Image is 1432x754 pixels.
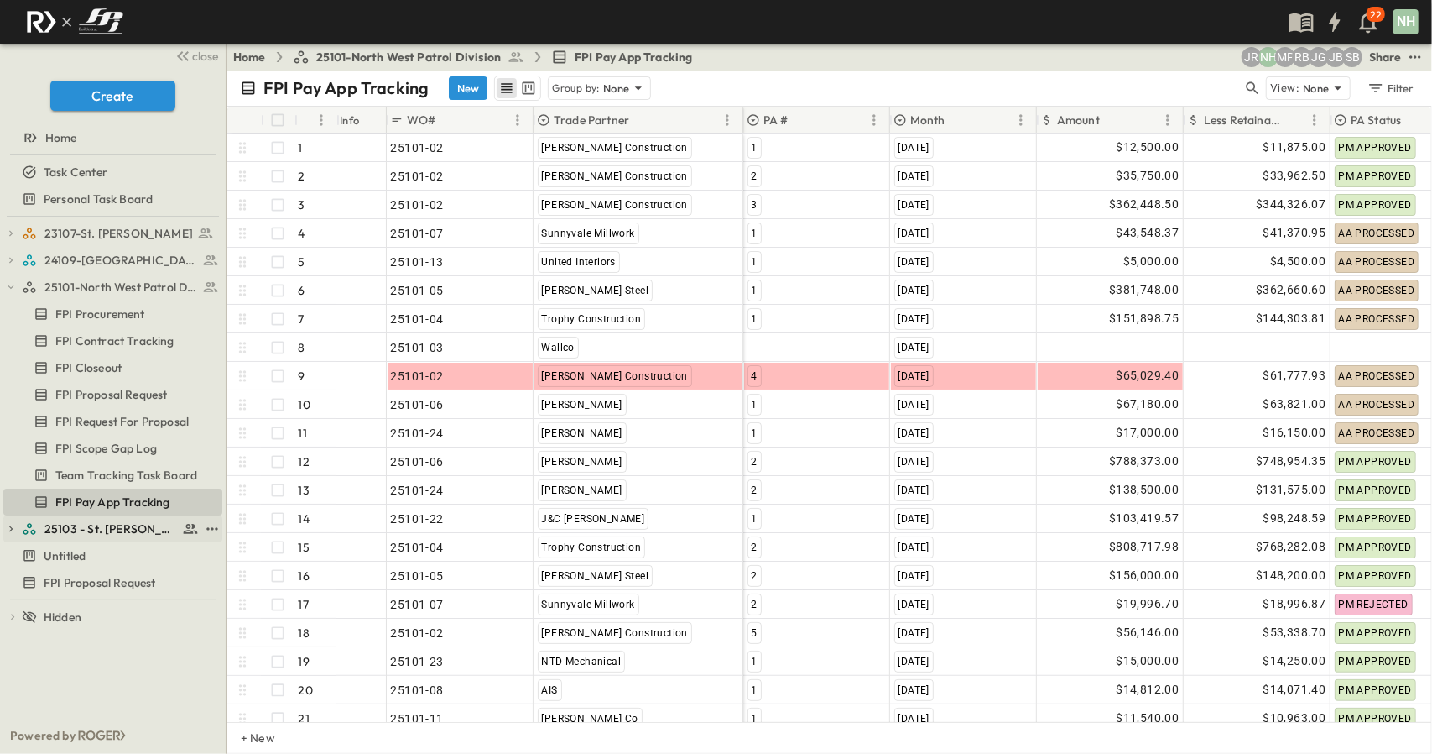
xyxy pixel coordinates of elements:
span: 5 [752,627,758,639]
span: $156,000.00 [1109,566,1179,585]
span: 25101-23 [391,653,444,670]
span: 25101-02 [391,168,444,185]
button: test [1405,47,1425,67]
span: 25101-02 [391,196,444,213]
span: 1 [752,399,758,411]
span: 2 [752,484,758,496]
a: Home [3,126,219,149]
p: 6 [299,282,305,299]
p: Trade Partner [554,112,629,128]
a: FPI Pay App Tracking [3,490,219,514]
span: $14,071.40 [1263,680,1326,699]
span: $362,448.50 [1109,195,1179,214]
span: $748,954.35 [1256,452,1325,471]
span: FPI Request For Proposal [55,413,189,430]
p: 18 [299,625,310,641]
span: NTD Mechanical [542,656,622,668]
p: View: [1270,79,1299,97]
span: [PERSON_NAME] Construction [542,627,688,639]
span: Sunnyvale Millwork [542,599,635,610]
span: 25101-04 [391,539,444,556]
button: Filter [1361,76,1419,100]
a: Home [233,49,266,65]
p: 3 [299,196,305,213]
span: $33,962.50 [1263,166,1326,186]
span: 25101-07 [391,225,444,242]
span: FPI Pay App Tracking [575,49,692,65]
span: 2 [752,456,758,468]
div: FPI Closeouttest [3,354,222,381]
span: 3 [752,199,758,211]
span: Personal Task Board [44,191,153,207]
button: Create [50,81,175,111]
button: NH [1392,8,1420,36]
span: PM APPROVED [1339,513,1412,525]
span: 25103 - St. [PERSON_NAME] Phase 2 [44,521,178,537]
button: Sort [301,111,320,129]
p: 17 [299,596,309,613]
a: 25103 - St. [PERSON_NAME] Phase 2 [22,517,199,541]
span: [PERSON_NAME] Steel [542,285,649,296]
div: Untitledtest [3,542,222,569]
p: PA # [763,112,789,128]
span: $5,000.00 [1123,252,1179,271]
span: [PERSON_NAME] Co [542,713,638,725]
span: FPI Procurement [55,306,145,322]
span: $98,248.59 [1263,509,1326,528]
span: 1 [752,256,758,268]
span: 1 [752,228,758,239]
span: [DATE] [898,342,929,353]
button: row view [497,78,517,98]
span: 25101-02 [391,139,444,156]
span: FPI Pay App Tracking [55,494,169,511]
span: [DATE] [898,170,929,182]
div: Jeremiah Bailey (jbailey@fpibuilders.com) [1325,47,1346,67]
span: 25101-05 [391,282,444,299]
p: 4 [299,225,305,242]
span: $18,996.87 [1263,594,1326,614]
p: None [603,80,630,97]
span: 25101-13 [391,254,444,270]
span: 25101-03 [391,339,444,356]
span: Team Tracking Task Board [55,467,197,484]
div: Nila Hutcheson (nhutcheson@fpibuilders.com) [1258,47,1278,67]
p: 7 [299,311,305,327]
div: Info [336,107,387,134]
span: $35,750.00 [1117,166,1179,186]
button: Sort [792,111,810,129]
span: 25101-02 [391,625,444,641]
span: 2 [752,542,758,553]
div: FPI Pay App Trackingtest [3,489,222,516]
p: Month [910,112,945,128]
span: [PERSON_NAME] Construction [542,199,688,211]
button: Menu [508,110,528,130]
span: Home [45,129,77,146]
p: 1 [299,139,303,156]
button: test [202,519,222,539]
span: PM APPROVED [1339,484,1412,496]
p: 11 [299,425,307,442]
span: PM APPROVED [1339,142,1412,154]
span: PM APPROVED [1339,684,1412,696]
span: 2 [752,570,758,582]
p: 2 [299,168,305,185]
a: 25101-North West Patrol Division [22,275,219,299]
span: United Interiors [542,256,616,268]
span: $11,875.00 [1263,138,1326,157]
div: FPI Contract Trackingtest [3,327,222,354]
a: Personal Task Board [3,187,219,211]
span: [PERSON_NAME] Construction [542,370,688,382]
a: FPI Proposal Request [3,571,219,594]
span: AA PROCESSED [1339,285,1415,296]
span: PM APPROVED [1339,542,1412,553]
p: WO# [407,112,436,128]
div: FPI Scope Gap Logtest [3,435,222,462]
span: Task Center [44,164,107,181]
span: $151,898.75 [1109,309,1179,328]
span: $65,029.40 [1117,366,1179,385]
span: FPI Scope Gap Log [55,440,157,457]
button: New [449,76,487,100]
span: $53,338.70 [1263,623,1326,642]
span: 25101-24 [391,425,444,442]
button: Sort [949,111,967,129]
